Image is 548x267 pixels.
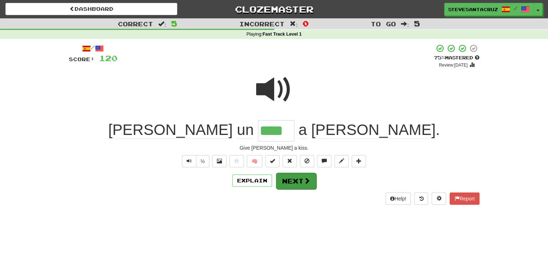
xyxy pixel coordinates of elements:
a: SteveSantaCruz / [444,3,534,16]
button: Next [276,173,316,189]
span: Correct [118,20,153,27]
span: a [299,121,307,139]
button: 🧠 [247,155,262,167]
button: Report [450,193,479,205]
div: Mastered [434,55,480,61]
button: ½ [196,155,210,167]
span: . [294,121,440,139]
button: Discuss sentence (alt+u) [317,155,331,167]
button: Ignore sentence (alt+i) [300,155,314,167]
span: 5 [171,19,177,28]
span: 5 [414,19,420,28]
span: un [237,121,254,139]
a: Dashboard [5,3,177,15]
span: To go [371,20,396,27]
small: Review: [DATE] [439,63,468,68]
div: / [69,44,117,53]
span: [PERSON_NAME] [108,121,232,139]
div: Give [PERSON_NAME] a kiss. [69,144,480,151]
span: 0 [303,19,309,28]
button: Round history (alt+y) [414,193,428,205]
span: : [158,21,166,27]
a: Clozemaster [188,3,360,15]
span: Score: [69,56,95,62]
button: Set this sentence to 100% Mastered (alt+m) [265,155,280,167]
strong: Fast Track Level 1 [263,32,302,37]
button: Reset to 0% Mastered (alt+r) [282,155,297,167]
button: Explain [232,175,272,187]
button: Add to collection (alt+a) [352,155,366,167]
span: 75 % [434,55,445,60]
span: : [401,21,409,27]
button: Play sentence audio (ctl+space) [182,155,196,167]
span: [PERSON_NAME] [311,121,436,139]
button: Show image (alt+x) [212,155,227,167]
button: Edit sentence (alt+d) [334,155,349,167]
span: SteveSantaCruz [448,6,498,13]
button: Favorite sentence (alt+f) [230,155,244,167]
span: 120 [99,54,117,63]
div: Text-to-speech controls [181,155,210,167]
span: / [514,6,517,11]
span: : [290,21,298,27]
span: Incorrect [239,20,285,27]
button: Help! [386,193,411,205]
